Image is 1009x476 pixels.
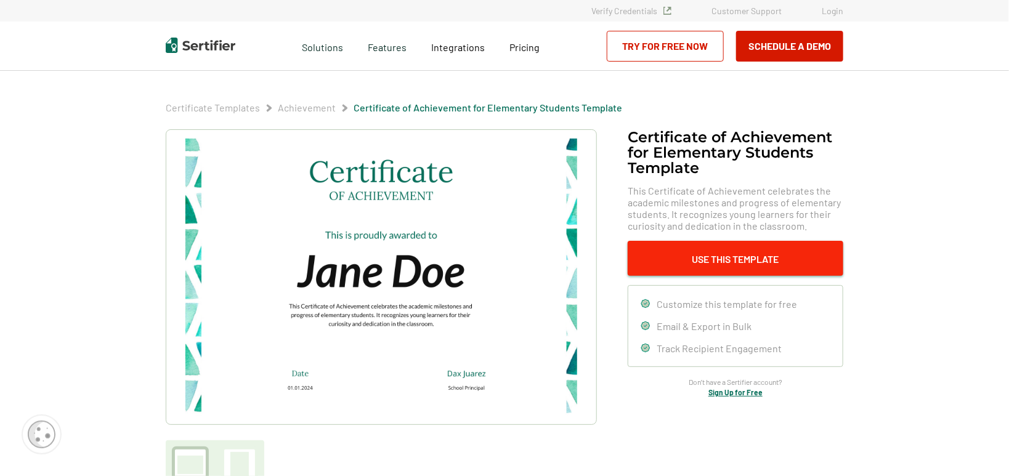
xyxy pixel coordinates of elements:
a: Certificate of Achievement for Elementary Students Template [354,102,622,113]
a: Pricing [510,38,540,54]
a: Login [822,6,843,16]
img: Verified [663,7,671,15]
span: Certificate of Achievement for Elementary Students Template [354,102,622,114]
img: Certificate of Achievement for Elementary Students Template [185,139,577,416]
a: Try for Free Now [607,31,724,62]
span: Certificate Templates [166,102,260,114]
span: Features [368,38,407,54]
span: Solutions [302,38,344,54]
img: Cookie Popup Icon [28,421,55,448]
button: Schedule a Demo [736,31,843,62]
span: Email & Export in Bulk [657,320,752,332]
div: Breadcrumb [166,102,622,114]
a: Achievement [278,102,336,113]
span: Track Recipient Engagement [657,342,782,354]
a: Sign Up for Free [708,388,763,397]
a: Certificate Templates [166,102,260,113]
h1: Certificate of Achievement for Elementary Students Template [628,129,843,175]
iframe: Chat Widget [947,417,1009,476]
span: Achievement [278,102,336,114]
span: Customize this template for free [657,298,797,310]
a: Verify Credentials [591,6,671,16]
span: Don’t have a Sertifier account? [689,376,782,388]
button: Use This Template [628,241,843,276]
span: Integrations [432,41,485,53]
span: Pricing [510,41,540,53]
a: Customer Support [711,6,782,16]
img: Sertifier | Digital Credentialing Platform [166,38,235,53]
span: This Certificate of Achievement celebrates the academic milestones and progress of elementary stu... [628,185,843,232]
a: Integrations [432,38,485,54]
